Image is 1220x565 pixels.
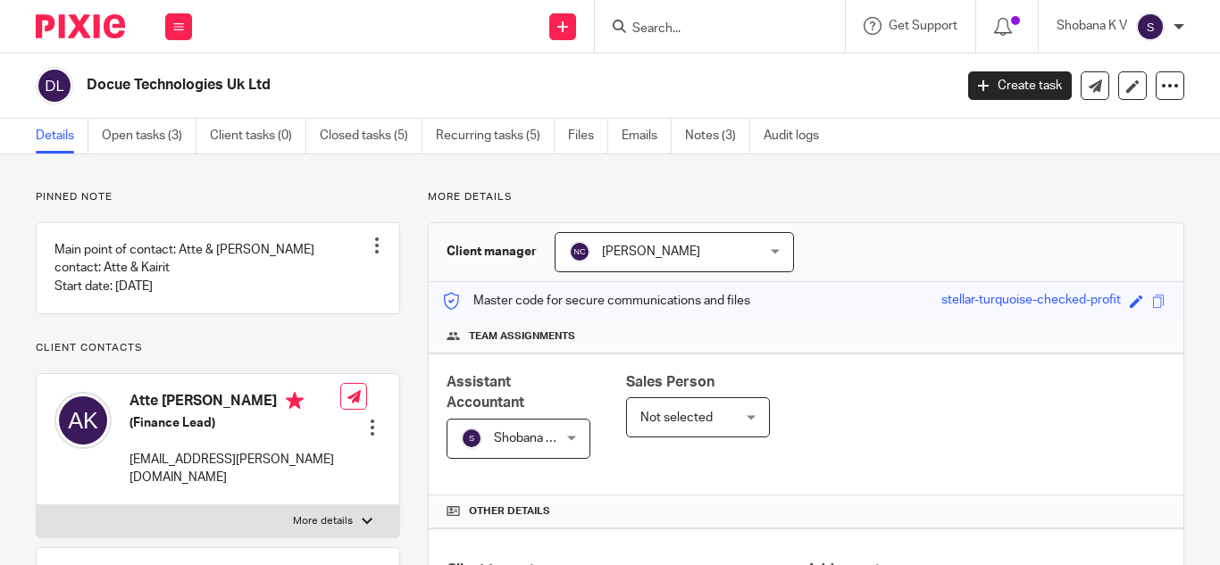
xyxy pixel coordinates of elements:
[87,76,771,95] h2: Docue Technologies Uk Ltd
[36,119,88,154] a: Details
[442,292,750,310] p: Master code for secure communications and files
[36,190,400,204] p: Pinned note
[469,329,575,344] span: Team assignments
[130,392,340,414] h4: Atte [PERSON_NAME]
[568,119,608,154] a: Files
[626,375,714,389] span: Sales Person
[130,451,340,487] p: [EMAIL_ADDRESS][PERSON_NAME][DOMAIN_NAME]
[764,119,832,154] a: Audit logs
[36,341,400,355] p: Client contacts
[286,392,304,410] i: Primary
[436,119,555,154] a: Recurring tasks (5)
[1057,17,1127,35] p: Shobana K V
[968,71,1072,100] a: Create task
[1136,12,1165,41] img: svg%3E
[36,67,73,104] img: svg%3E
[889,20,957,32] span: Get Support
[36,14,125,38] img: Pixie
[54,392,112,449] img: svg%3E
[941,291,1121,312] div: stellar-turquoise-checked-profit
[447,243,537,261] h3: Client manager
[130,414,340,432] h5: (Finance Lead)
[102,119,196,154] a: Open tasks (3)
[494,432,564,445] span: Shobana K V
[569,241,590,262] img: svg%3E
[447,375,524,410] span: Assistant Accountant
[210,119,306,154] a: Client tasks (0)
[685,119,750,154] a: Notes (3)
[631,21,791,37] input: Search
[622,119,672,154] a: Emails
[428,190,1184,204] p: More details
[320,119,422,154] a: Closed tasks (5)
[469,504,550,519] span: Other details
[602,245,700,258] span: [PERSON_NAME]
[640,411,713,424] span: Not selected
[293,514,353,528] p: More details
[461,428,482,449] img: svg%3E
